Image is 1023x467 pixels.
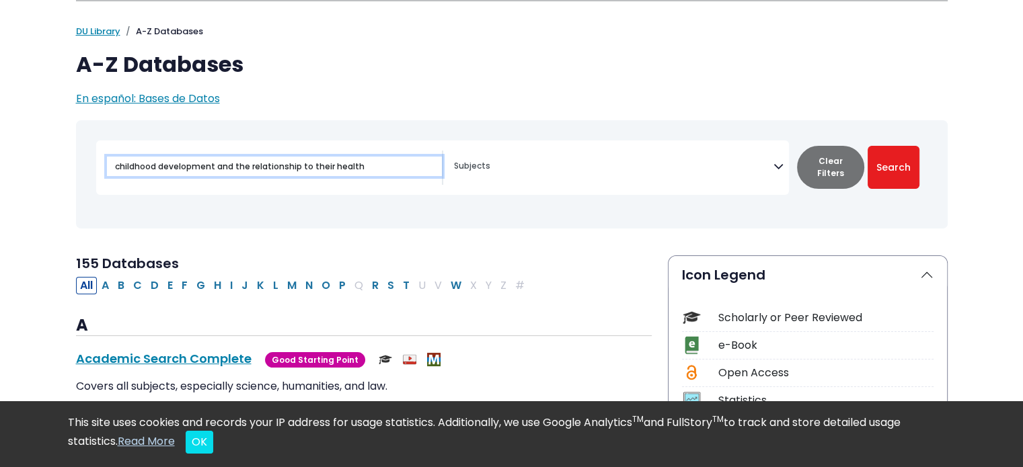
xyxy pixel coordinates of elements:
[868,146,919,189] button: Submit for Search Results
[76,25,120,38] a: DU Library
[107,157,442,176] input: Search database by title or keyword
[379,353,392,366] img: Scholarly or Peer Reviewed
[147,277,163,294] button: Filter Results D
[186,431,213,454] button: Close
[129,277,146,294] button: Filter Results C
[683,308,701,327] img: Icon Scholarly or Peer Reviewed
[76,277,530,292] div: Alpha-list to filter by first letter of database name
[683,364,700,382] img: Icon Open Access
[283,277,301,294] button: Filter Results M
[226,277,237,294] button: Filter Results I
[237,277,252,294] button: Filter Results J
[383,277,398,294] button: Filter Results S
[76,254,179,273] span: 155 Databases
[178,277,192,294] button: Filter Results F
[114,277,128,294] button: Filter Results B
[427,353,441,366] img: MeL (Michigan electronic Library)
[253,277,268,294] button: Filter Results K
[76,277,97,294] button: All
[683,391,701,409] img: Icon Statistics
[301,277,317,294] button: Filter Results N
[120,25,203,38] li: A-Z Databases
[192,277,209,294] button: Filter Results G
[76,316,652,336] h3: A
[718,310,934,326] div: Scholarly or Peer Reviewed
[797,146,864,189] button: Clear Filters
[718,365,934,381] div: Open Access
[76,52,948,77] h1: A-Z Databases
[163,277,177,294] button: Filter Results E
[632,413,644,425] sup: TM
[118,433,175,449] a: Read More
[98,277,113,294] button: Filter Results A
[76,120,948,228] nav: Search filters
[718,392,934,409] div: Statistics
[399,277,414,294] button: Filter Results T
[403,353,416,366] img: Audio & Video
[368,277,383,294] button: Filter Results R
[265,352,365,368] span: Good Starting Point
[210,277,225,294] button: Filter Results H
[712,413,724,425] sup: TM
[76,350,252,367] a: Academic Search Complete
[269,277,282,294] button: Filter Results L
[68,415,956,454] div: This site uses cookies and records your IP address for usage statistics. Additionally, we use Goo...
[76,25,948,38] nav: breadcrumb
[718,337,934,353] div: e-Book
[669,256,947,294] button: Icon Legend
[447,277,465,294] button: Filter Results W
[454,162,773,173] textarea: Search
[317,277,334,294] button: Filter Results O
[335,277,350,294] button: Filter Results P
[76,91,220,106] a: En español: Bases de Datos
[683,336,701,354] img: Icon e-Book
[76,378,652,394] p: Covers all subjects, especially science, humanities, and law.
